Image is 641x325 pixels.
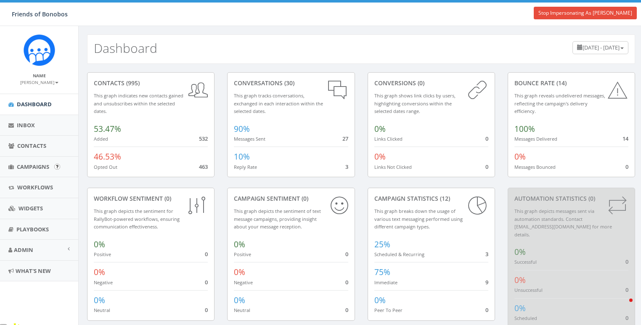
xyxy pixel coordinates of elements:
[16,225,49,233] span: Playbooks
[234,307,250,313] small: Neutral
[374,279,397,286] small: Immediate
[587,194,595,202] span: (0)
[234,279,253,286] small: Negative
[17,100,52,108] span: Dashboard
[205,306,208,314] span: 0
[234,267,245,278] span: 0%
[374,194,488,203] div: Campaign Statistics
[94,79,208,87] div: contacts
[374,251,424,257] small: Scheduled & Recurring
[234,208,321,230] small: This graph depicts the sentiment of text message campaigns, providing insight about your message ...
[514,79,628,87] div: Bounce Rate
[534,7,637,19] a: Stop Impersonating As [PERSON_NAME]
[199,163,208,170] span: 463
[94,251,111,257] small: Positive
[234,251,251,257] small: Positive
[622,135,628,142] span: 14
[94,208,180,230] small: This graph depicts the sentiment for RallyBot-powered workflows, ensuring communication effective...
[438,194,450,202] span: (12)
[514,287,543,293] small: Unsuccessful
[205,250,208,258] span: 0
[163,194,171,202] span: (0)
[485,250,488,258] span: 3
[625,314,628,322] span: 0
[17,183,53,191] span: Workflows
[94,41,157,55] h2: Dashboard
[234,194,348,203] div: Campaign Sentiment
[94,295,105,306] span: 0%
[374,295,386,306] span: 0%
[33,73,46,79] small: Name
[234,239,245,250] span: 0%
[514,123,535,134] span: 100%
[17,163,49,170] span: Campaigns
[514,315,537,321] small: Scheduled
[234,136,265,142] small: Messages Sent
[555,79,567,87] span: (14)
[234,123,250,134] span: 90%
[374,92,456,114] small: This graph shows link clicks by users, highlighting conversions within the selected dates range.
[625,163,628,170] span: 0
[342,135,348,142] span: 27
[17,121,35,129] span: Inbox
[485,163,488,170] span: 0
[234,151,250,162] span: 10%
[514,164,556,170] small: Messages Bounced
[94,136,108,142] small: Added
[20,79,58,85] small: [PERSON_NAME]
[14,246,33,254] span: Admin
[205,278,208,286] span: 0
[374,79,488,87] div: conversions
[19,204,43,212] span: Widgets
[300,194,308,202] span: (0)
[612,296,633,317] iframe: Intercom live chat
[514,246,526,257] span: 0%
[345,250,348,258] span: 0
[94,164,117,170] small: Opted Out
[234,92,323,114] small: This graph tracks conversations, exchanged in each interaction within the selected dates.
[374,151,386,162] span: 0%
[625,258,628,265] span: 0
[485,306,488,314] span: 0
[374,123,386,134] span: 0%
[625,286,628,294] span: 0
[514,303,526,314] span: 0%
[514,151,526,162] span: 0%
[485,278,488,286] span: 9
[345,306,348,314] span: 0
[16,267,51,275] span: What's New
[374,208,463,230] small: This graph breaks down the usage of various text messaging performed using different campaign types.
[234,164,257,170] small: Reply Rate
[374,239,390,250] span: 25%
[514,194,628,203] div: Automation Statistics
[124,79,140,87] span: (995)
[94,151,121,162] span: 46.53%
[94,307,110,313] small: Neutral
[94,92,183,114] small: This graph indicates new contacts gained and unsubscribes within the selected dates.
[24,34,55,66] img: Rally_Corp_Icon.png
[234,79,348,87] div: conversations
[345,278,348,286] span: 0
[94,194,208,203] div: Workflow Sentiment
[514,259,537,265] small: Successful
[199,135,208,142] span: 532
[514,208,612,238] small: This graph depicts messages sent via automation standards. Contact [EMAIL_ADDRESS][DOMAIN_NAME] f...
[514,92,605,114] small: This graph reveals undelivered messages, reflecting the campaign's delivery efficiency.
[94,239,105,250] span: 0%
[345,163,348,170] span: 3
[94,267,105,278] span: 0%
[374,307,403,313] small: Peer To Peer
[283,79,294,87] span: (30)
[20,78,58,86] a: [PERSON_NAME]
[94,123,121,134] span: 53.47%
[514,275,526,286] span: 0%
[485,135,488,142] span: 0
[54,164,60,170] input: Submit
[374,267,390,278] span: 75%
[374,136,403,142] small: Links Clicked
[583,44,620,51] span: [DATE] - [DATE]
[374,164,412,170] small: Links Not Clicked
[234,295,245,306] span: 0%
[416,79,424,87] span: (0)
[514,136,557,142] small: Messages Delivered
